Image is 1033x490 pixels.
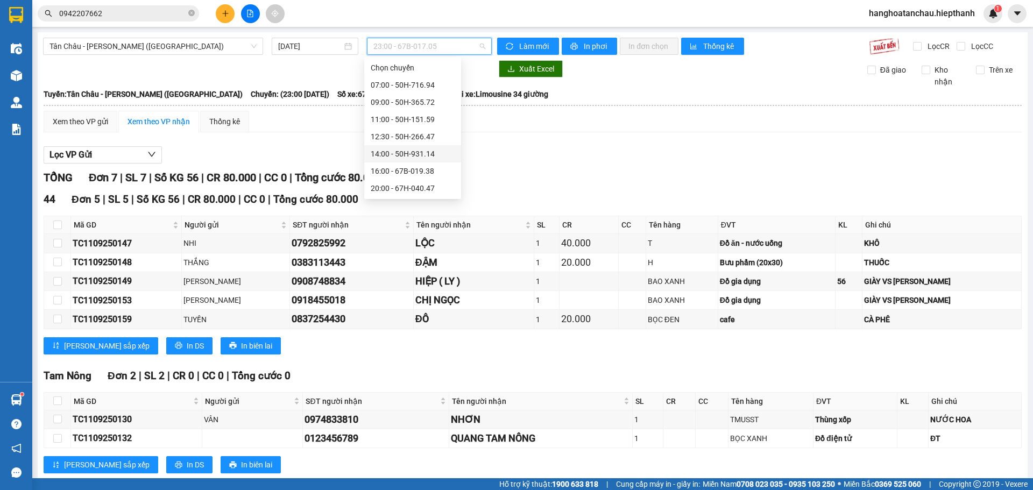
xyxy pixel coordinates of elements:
div: CÀ PHÊ [864,314,1020,325]
div: 1 [634,432,661,444]
div: TC1109250148 [73,255,180,269]
span: Loại xe: Limousine 34 giường [449,88,548,100]
span: 44 [44,193,55,205]
div: 0908748834 [292,274,411,289]
span: sort-ascending [52,461,60,470]
span: search [45,10,52,17]
sup: 1 [20,393,24,396]
td: 0123456789 [303,429,449,448]
th: SL [633,393,663,410]
div: Xem theo VP nhận [128,116,190,127]
span: CC 0 [202,370,224,382]
span: In DS [187,459,204,471]
div: Xem theo VP gửi [53,116,108,127]
span: Làm mới [519,40,550,52]
button: caret-down [1008,4,1027,23]
span: In biên lai [241,340,272,352]
button: syncLàm mới [497,38,559,55]
div: T [648,237,716,249]
div: HIỆP ( LY ) [415,274,532,289]
span: Mã GD [74,395,191,407]
div: 0123456789 [305,431,447,446]
td: LỘC [414,234,534,253]
div: Thống kê [209,116,240,127]
span: Cung cấp máy in - giấy in: [616,478,700,490]
div: ĐẬM [415,255,532,270]
div: TC1109250130 [73,413,200,426]
span: [PERSON_NAME] sắp xếp [64,340,150,352]
button: printerIn phơi [562,38,617,55]
button: Lọc VP Gửi [44,146,162,164]
span: | [227,370,229,382]
span: | [289,171,292,184]
span: aim [271,10,279,17]
div: TC1109250149 [73,274,180,288]
span: Lọc CC [967,40,995,52]
strong: 0708 023 035 - 0935 103 250 [737,480,835,488]
span: download [507,65,515,74]
span: | [139,370,141,382]
span: CR 80.000 [207,171,256,184]
th: Tên hàng [728,393,813,410]
div: 20.000 [561,311,616,326]
td: TC1109250159 [71,310,182,329]
div: CHỊ NGỌC [415,293,532,308]
div: BỌC ĐEN [648,314,716,325]
div: LỘC [415,236,532,251]
span: In DS [187,340,204,352]
div: ĐT [930,432,1020,444]
th: KL [897,393,929,410]
div: TC1109250159 [73,313,180,326]
div: 16:00 - 67B-019.38 [371,165,455,177]
span: message [11,467,22,478]
td: 0974833810 [303,410,449,429]
span: In biên lai [241,459,272,471]
button: plus [216,4,235,23]
span: Tổng cước 80.000 [295,171,381,184]
div: NHI [183,237,288,249]
button: sort-ascending[PERSON_NAME] sắp xếp [44,337,158,354]
span: Tên người nhận [416,219,523,231]
div: Đồ gia dụng [720,275,834,287]
div: 1 [536,237,558,249]
div: 40.000 [561,236,616,251]
span: | [120,171,123,184]
div: BAO XANH [648,294,716,306]
td: 0908748834 [290,272,413,291]
span: Miền Bắc [844,478,921,490]
img: logo-vxr [9,7,23,23]
span: | [929,478,931,490]
span: file-add [246,10,254,17]
input: 11/09/2025 [278,40,342,52]
div: 1 [536,294,558,306]
span: SL 7 [125,171,146,184]
span: SĐT người nhận [293,219,402,231]
span: | [238,193,241,205]
span: Trên xe [985,64,1017,76]
span: plus [222,10,229,17]
td: TC1109250148 [71,253,182,272]
div: TC1109250147 [73,237,180,250]
div: KHÔ [864,237,1020,249]
span: Người gửi [185,219,279,231]
th: Ghi chú [929,393,1022,410]
span: | [197,370,200,382]
th: ĐVT [718,216,836,234]
strong: 1900 633 818 [552,480,598,488]
div: 0918455018 [292,293,411,308]
span: | [149,171,152,184]
div: 0837254430 [292,311,411,326]
th: CR [560,216,618,234]
span: Đã giao [876,64,910,76]
th: ĐVT [813,393,897,410]
div: GIÀY VS [PERSON_NAME] [864,294,1020,306]
img: icon-new-feature [988,9,998,18]
span: | [259,171,261,184]
td: 0837254430 [290,310,413,329]
span: printer [175,461,182,470]
span: Tân Châu - Hồ Chí Minh (Giường) [49,38,257,54]
div: GIÀY VS [PERSON_NAME] [864,275,1020,287]
sup: 1 [994,5,1002,12]
img: warehouse-icon [11,394,22,406]
td: TC1109250130 [71,410,202,429]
